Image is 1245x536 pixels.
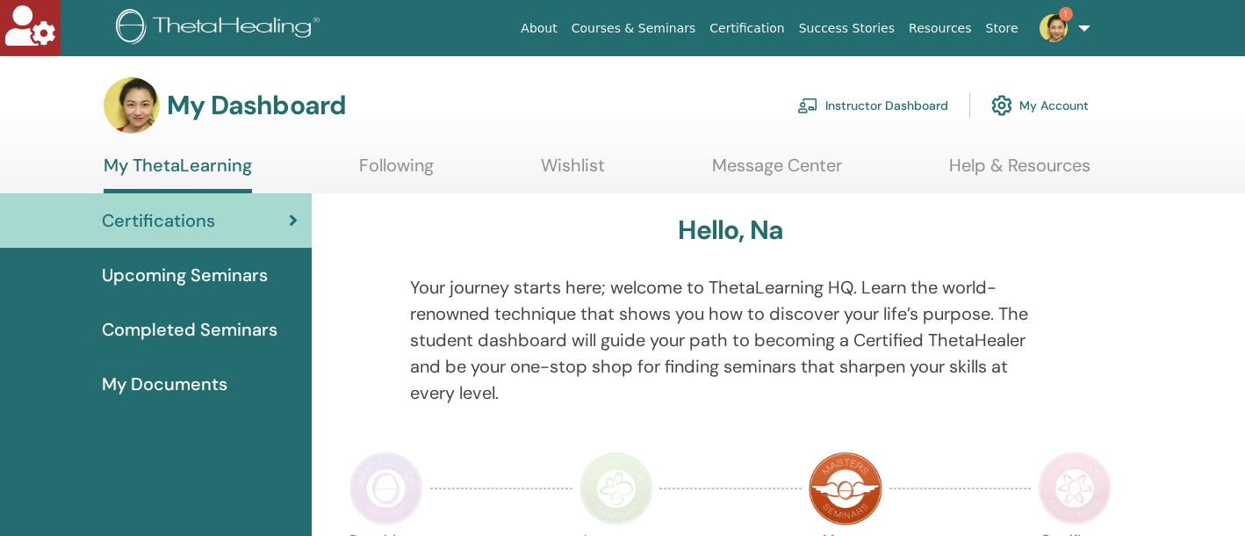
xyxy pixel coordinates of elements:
span: Upcoming Seminars [102,262,268,288]
span: My Documents [102,371,227,397]
a: Courses & Seminars [565,12,703,45]
h3: Hello, Na [678,214,783,246]
a: Wishlist [541,155,605,189]
a: Certification [702,12,791,45]
img: logo.png [116,9,326,48]
img: Practitioner [349,452,423,525]
span: Completed Seminars [102,316,277,343]
img: cog.svg [991,91,1012,120]
a: Message Center [712,155,842,189]
img: Master [809,452,882,525]
a: Store [979,12,1026,45]
a: My ThetaLearning [104,155,252,193]
img: Instructor [579,452,653,525]
img: chalkboard-teacher.svg [797,98,818,113]
a: Resources [902,12,979,45]
img: default.jpg [1040,14,1068,42]
p: Your journey starts here; welcome to ThetaLearning HQ. Learn the world-renowned technique that sh... [410,274,1052,406]
span: Certifications [102,207,215,234]
a: Instructor Dashboard [797,86,948,125]
h3: My Dashboard [167,90,346,121]
a: Help & Resources [949,155,1090,189]
a: My Account [991,86,1089,125]
a: About [514,12,564,45]
a: Following [359,155,434,189]
a: Success Stories [792,12,902,45]
span: 1 [1059,7,1073,21]
img: default.jpg [104,77,160,134]
img: Certificate of Science [1038,452,1112,525]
